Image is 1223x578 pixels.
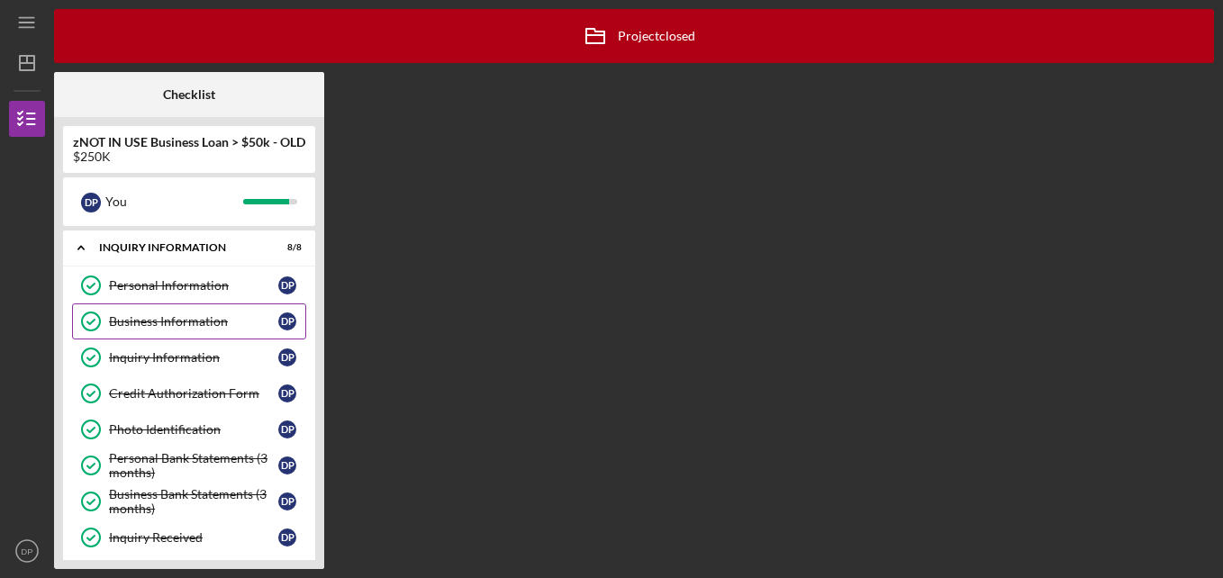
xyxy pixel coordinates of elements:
[72,303,306,339] a: Business InformationDP
[81,193,101,212] div: D P
[72,483,306,519] a: Business Bank Statements (3 months)DP
[109,451,278,480] div: Personal Bank Statements (3 months)
[278,456,296,474] div: D P
[105,186,243,217] div: You
[21,546,32,556] text: DP
[109,350,278,365] div: Inquiry Information
[72,519,306,555] a: Inquiry ReceivedDP
[573,14,695,59] div: Project closed
[99,242,257,253] div: INQUIRY INFORMATION
[72,339,306,375] a: Inquiry InformationDP
[109,314,278,329] div: Business Information
[109,386,278,401] div: Credit Authorization Form
[278,276,296,294] div: D P
[73,149,305,164] div: $250K
[9,533,45,569] button: DP
[109,422,278,437] div: Photo Identification
[109,530,278,545] div: Inquiry Received
[278,420,296,438] div: D P
[72,375,306,411] a: Credit Authorization FormDP
[72,411,306,447] a: Photo IdentificationDP
[278,492,296,510] div: D P
[72,447,306,483] a: Personal Bank Statements (3 months)DP
[278,312,296,330] div: D P
[278,348,296,366] div: D P
[278,528,296,546] div: D P
[269,242,302,253] div: 8 / 8
[109,487,278,516] div: Business Bank Statements (3 months)
[163,87,215,102] b: Checklist
[73,135,305,149] b: zNOT IN USE Business Loan > $50k - OLD
[109,278,278,293] div: Personal Information
[278,384,296,402] div: D P
[72,267,306,303] a: Personal InformationDP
